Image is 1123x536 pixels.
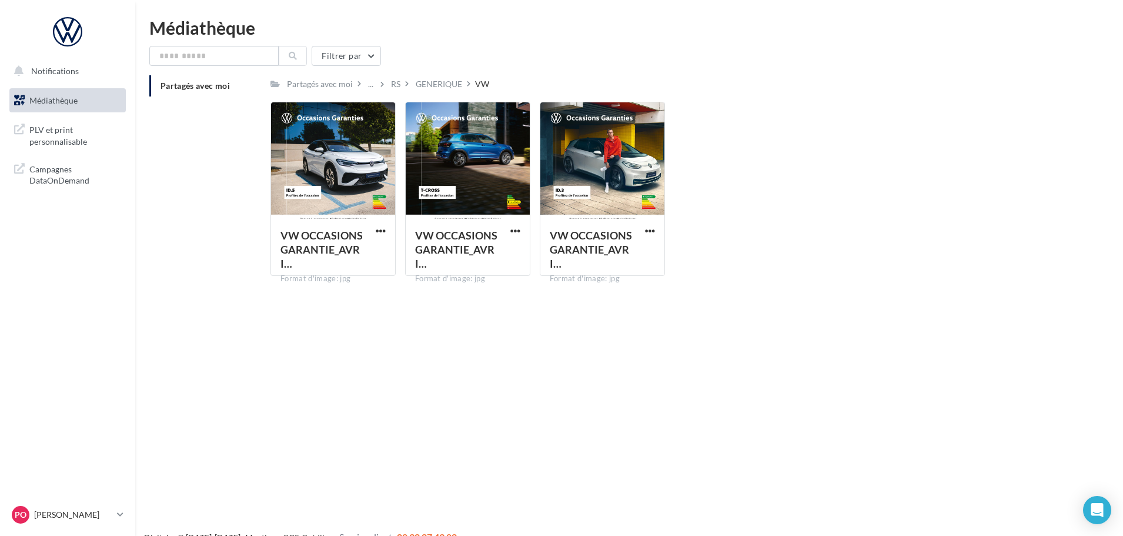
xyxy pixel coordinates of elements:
[15,509,26,521] span: PO
[550,229,632,270] span: VW OCCASIONS GARANTIE_AVRIL24_RS_ID.3
[29,122,121,147] span: PLV et print personnalisable
[161,81,230,91] span: Partagés avec moi
[415,229,497,270] span: VW OCCASIONS GARANTIE_AVRIL24_RS_T-CROSS
[7,157,128,191] a: Campagnes DataOnDemand
[287,78,353,90] div: Partagés avec moi
[391,78,400,90] div: RS
[29,95,78,105] span: Médiathèque
[7,59,123,84] button: Notifications
[280,229,363,270] span: VW OCCASIONS GARANTIE_AVRIL24_RS_ID.5
[550,274,655,284] div: Format d'image: jpg
[149,19,1109,36] div: Médiathèque
[475,78,489,90] div: VW
[31,66,79,76] span: Notifications
[312,46,381,66] button: Filtrer par
[415,274,520,284] div: Format d'image: jpg
[34,509,112,521] p: [PERSON_NAME]
[280,274,386,284] div: Format d'image: jpg
[29,161,121,187] span: Campagnes DataOnDemand
[1083,496,1111,524] div: Open Intercom Messenger
[366,76,376,92] div: ...
[7,117,128,152] a: PLV et print personnalisable
[7,88,128,113] a: Médiathèque
[416,78,462,90] div: GENERIQUE
[9,504,126,526] a: PO [PERSON_NAME]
